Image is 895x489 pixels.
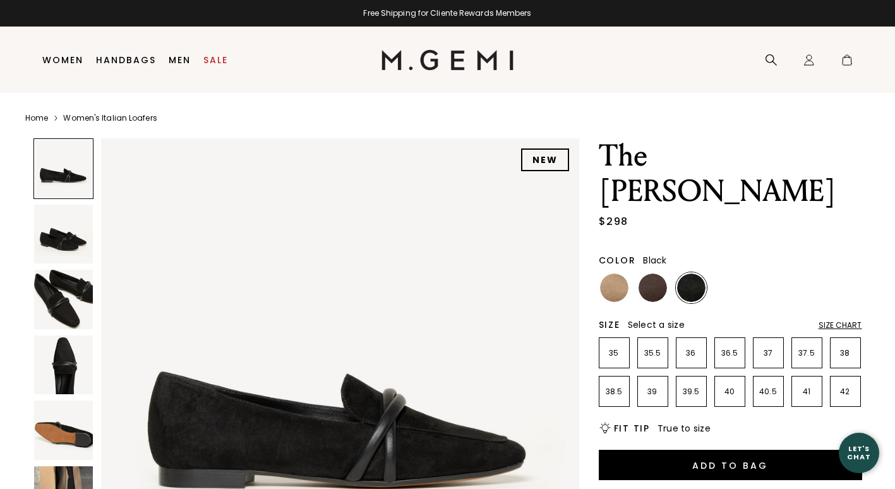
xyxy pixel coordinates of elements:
p: 42 [831,387,860,397]
p: 40.5 [754,387,783,397]
img: Chocolate [639,274,667,302]
a: Women's Italian Loafers [63,113,157,123]
div: NEW [521,148,569,171]
a: Women [42,55,83,65]
img: The Brenda [34,401,93,460]
button: Add to Bag [599,450,862,480]
img: Biscuit [600,274,628,302]
img: Black [677,274,706,302]
h2: Size [599,320,620,330]
h1: The [PERSON_NAME] [599,138,862,209]
p: 36 [676,348,706,358]
p: 35 [599,348,629,358]
img: The Brenda [34,270,93,329]
p: 35.5 [638,348,668,358]
p: 38.5 [599,387,629,397]
a: Men [169,55,191,65]
div: $298 [599,214,628,229]
h2: Fit Tip [614,423,650,433]
p: 40 [715,387,745,397]
a: Home [25,113,48,123]
p: 36.5 [715,348,745,358]
p: 37.5 [792,348,822,358]
img: Cinnamon [716,274,744,302]
a: Sale [203,55,228,65]
p: 41 [792,387,822,397]
a: Handbags [96,55,156,65]
p: 37 [754,348,783,358]
p: 39 [638,387,668,397]
h2: Color [599,255,636,265]
img: M.Gemi [381,50,514,70]
div: Let's Chat [839,445,879,461]
p: 39.5 [676,387,706,397]
span: Select a size [628,318,685,331]
p: 38 [831,348,860,358]
img: The Brenda [34,335,93,395]
img: The Brenda [34,205,93,264]
span: Black [643,254,666,267]
span: True to size [658,422,711,435]
div: Size Chart [819,320,862,330]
